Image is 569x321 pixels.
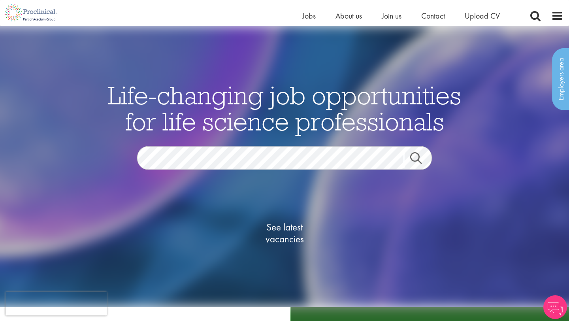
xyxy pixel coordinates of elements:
a: Upload CV [465,11,500,21]
a: Join us [382,11,401,21]
img: Chatbot [543,295,567,319]
span: Life-changing job opportunities for life science professionals [108,79,461,137]
a: About us [335,11,362,21]
a: Job search submit button [404,152,438,168]
iframe: reCAPTCHA [6,292,107,315]
a: Contact [421,11,445,21]
a: Jobs [302,11,316,21]
span: See latest vacancies [245,221,324,245]
a: See latestvacancies [245,189,324,276]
